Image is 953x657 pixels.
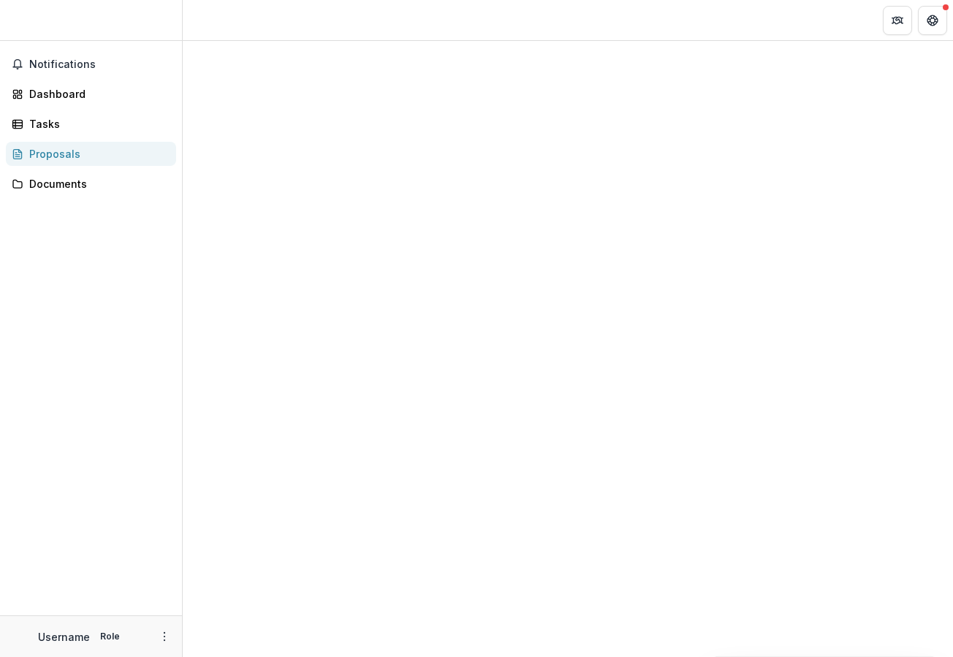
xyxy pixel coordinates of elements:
button: Get Help [918,6,947,35]
p: Username [38,629,90,645]
p: Role [96,630,124,643]
button: Notifications [6,53,176,76]
div: Documents [29,176,164,191]
a: Dashboard [6,82,176,106]
a: Documents [6,172,176,196]
div: Proposals [29,146,164,162]
a: Proposals [6,142,176,166]
a: Tasks [6,112,176,136]
span: Notifications [29,58,170,71]
button: More [156,628,173,645]
div: Tasks [29,116,164,132]
button: Partners [883,6,912,35]
div: Dashboard [29,86,164,102]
